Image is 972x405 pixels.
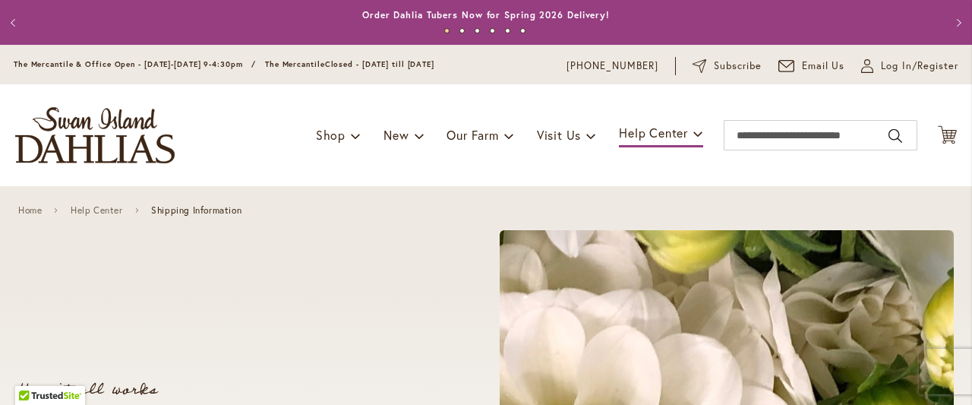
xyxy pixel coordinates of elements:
button: 3 of 6 [475,28,480,33]
span: Shipping Information [151,205,241,216]
span: Shop [316,127,346,143]
span: Our Farm [447,127,498,143]
a: Help Center [71,205,123,216]
span: Log In/Register [881,59,958,74]
span: Email Us [802,59,845,74]
a: store logo [15,107,175,163]
button: Next [942,8,972,38]
span: Closed - [DATE] till [DATE] [325,59,434,69]
span: Visit Us [537,127,581,143]
a: Log In/Register [861,59,958,74]
span: Help Center [619,125,688,141]
span: New [383,127,409,143]
a: Subscribe [693,59,762,74]
button: 5 of 6 [505,28,510,33]
span: Subscribe [714,59,762,74]
button: 2 of 6 [459,28,465,33]
button: 4 of 6 [490,28,495,33]
a: Order Dahlia Tubers Now for Spring 2026 Delivery! [362,9,610,21]
span: The Mercantile & Office Open - [DATE]-[DATE] 9-4:30pm / The Mercantile [14,59,325,69]
a: Email Us [778,59,845,74]
a: Home [18,205,42,216]
a: [PHONE_NUMBER] [566,59,658,74]
button: 1 of 6 [444,28,450,33]
button: 6 of 6 [520,28,525,33]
